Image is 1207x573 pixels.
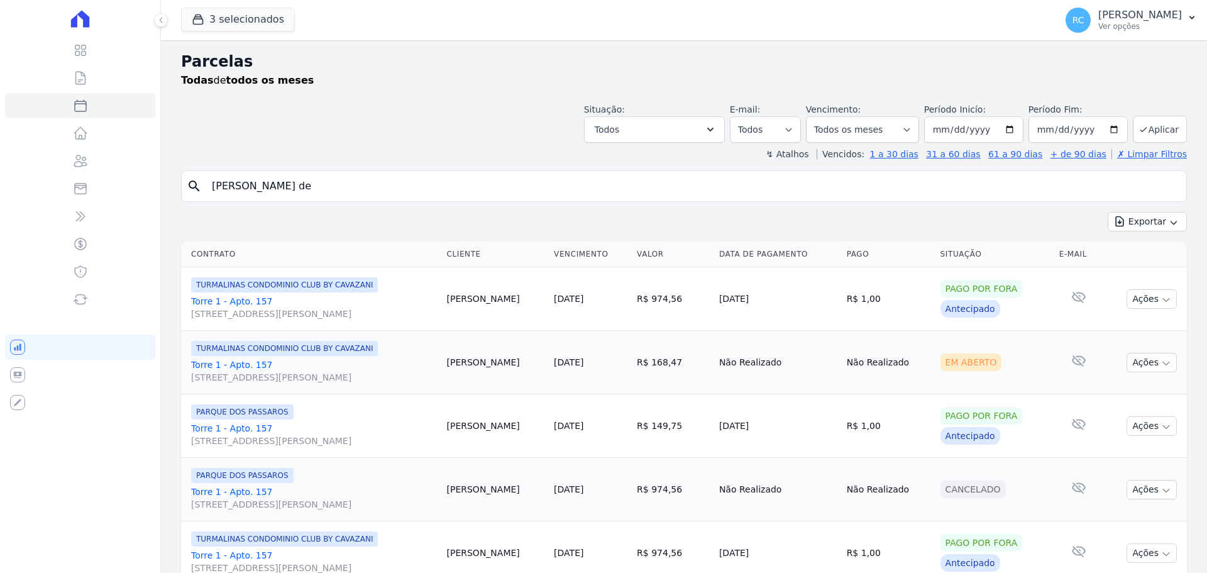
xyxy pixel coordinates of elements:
[187,179,202,194] i: search
[181,74,214,86] strong: Todas
[442,458,549,521] td: [PERSON_NAME]
[1098,21,1182,31] p: Ver opções
[191,435,437,447] span: [STREET_ADDRESS][PERSON_NAME]
[191,422,437,447] a: Torre 1 - Apto. 157[STREET_ADDRESS][PERSON_NAME]
[842,267,935,331] td: R$ 1,00
[924,104,986,114] label: Período Inicío:
[1050,149,1106,159] a: + de 90 dias
[1054,242,1103,267] th: E-mail
[554,421,583,431] a: [DATE]
[554,484,583,494] a: [DATE]
[191,371,437,384] span: [STREET_ADDRESS][PERSON_NAME]
[191,486,437,511] a: Torre 1 - Apto. 157[STREET_ADDRESS][PERSON_NAME]
[842,458,935,521] td: Não Realizado
[940,300,1000,318] div: Antecipado
[632,458,714,521] td: R$ 974,56
[940,280,1023,298] div: Pago por fora
[226,74,314,86] strong: todos os meses
[632,331,714,394] td: R$ 168,47
[554,357,583,367] a: [DATE]
[766,149,808,159] label: ↯ Atalhos
[714,458,842,521] td: Não Realizado
[191,404,294,420] span: PARQUE DOS PASSAROS
[842,331,935,394] td: Não Realizado
[714,394,842,458] td: [DATE]
[204,174,1181,199] input: Buscar por nome do lote ou do cliente
[1028,103,1128,116] label: Período Fim:
[549,242,632,267] th: Vencimento
[1072,16,1084,25] span: RC
[1127,543,1177,563] button: Ações
[1133,116,1187,143] button: Aplicar
[191,531,378,547] span: TURMALINAS CONDOMINIO CLUB BY CAVAZANI
[191,498,437,511] span: [STREET_ADDRESS][PERSON_NAME]
[191,359,437,384] a: Torre 1 - Apto. 157[STREET_ADDRESS][PERSON_NAME]
[442,267,549,331] td: [PERSON_NAME]
[554,548,583,558] a: [DATE]
[1127,353,1177,372] button: Ações
[842,394,935,458] td: R$ 1,00
[714,331,842,394] td: Não Realizado
[940,534,1023,552] div: Pago por fora
[988,149,1042,159] a: 61 a 90 dias
[926,149,980,159] a: 31 a 60 dias
[870,149,918,159] a: 1 a 30 dias
[191,341,378,356] span: TURMALINAS CONDOMINIO CLUB BY CAVAZANI
[442,394,549,458] td: [PERSON_NAME]
[940,427,1000,445] div: Antecipado
[584,104,625,114] label: Situação:
[1127,416,1177,436] button: Ações
[632,394,714,458] td: R$ 149,75
[1127,480,1177,499] button: Ações
[181,8,295,31] button: 3 selecionados
[714,267,842,331] td: [DATE]
[181,50,1187,73] h2: Parcelas
[181,73,314,88] p: de
[940,353,1002,371] div: Em Aberto
[442,242,549,267] th: Cliente
[842,242,935,267] th: Pago
[584,116,725,143] button: Todos
[191,295,437,320] a: Torre 1 - Apto. 157[STREET_ADDRESS][PERSON_NAME]
[1111,149,1187,159] a: ✗ Limpar Filtros
[730,104,761,114] label: E-mail:
[940,481,1006,498] div: Cancelado
[554,294,583,304] a: [DATE]
[714,242,842,267] th: Data de Pagamento
[1108,212,1187,231] button: Exportar
[442,331,549,394] td: [PERSON_NAME]
[940,554,1000,572] div: Antecipado
[1055,3,1207,38] button: RC [PERSON_NAME] Ver opções
[935,242,1054,267] th: Situação
[940,407,1023,425] div: Pago por fora
[1098,9,1182,21] p: [PERSON_NAME]
[806,104,861,114] label: Vencimento:
[1127,289,1177,309] button: Ações
[181,242,442,267] th: Contrato
[595,122,619,137] span: Todos
[817,149,864,159] label: Vencidos:
[191,468,294,483] span: PARQUE DOS PASSAROS
[191,308,437,320] span: [STREET_ADDRESS][PERSON_NAME]
[191,277,378,292] span: TURMALINAS CONDOMINIO CLUB BY CAVAZANI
